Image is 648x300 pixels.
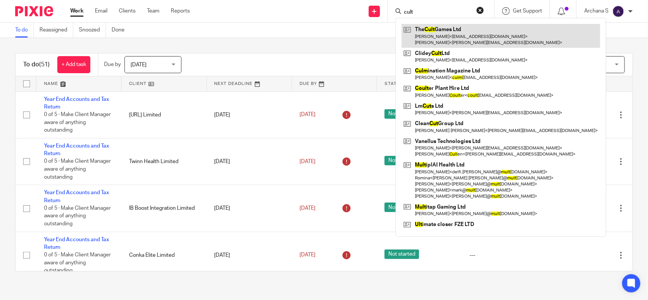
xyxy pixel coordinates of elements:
a: + Add task [57,56,90,73]
td: [DATE] [207,185,292,232]
h1: To do [23,61,50,69]
td: [DATE] [207,91,292,138]
a: Year End Accounts and Tax Return [44,97,109,110]
span: [DATE] [300,159,315,164]
button: Clear [476,6,484,14]
p: Due by [104,61,121,68]
span: [DATE] [300,206,315,211]
td: [URL] Limited [121,91,207,138]
span: Not started [385,109,419,119]
a: Clients [119,7,136,15]
span: [DATE] [300,253,315,258]
span: Not started [385,156,419,165]
a: Email [95,7,107,15]
p: Archana S [584,7,609,15]
a: Done [112,23,130,38]
a: Year End Accounts and Tax Return [44,143,109,156]
img: svg%3E [612,5,624,17]
img: Pixie [15,6,53,16]
a: Reports [171,7,190,15]
a: Snoozed [79,23,106,38]
span: 0 of 5 · Make Client Manager aware of anything outstanding [44,112,111,133]
span: 0 of 5 · Make Client Manager aware of anything outstanding [44,206,111,226]
span: Not started [385,203,419,212]
span: Get Support [513,8,542,14]
span: 0 of 5 · Make Client Manager aware of anything outstanding [44,252,111,273]
td: [DATE] [207,138,292,185]
span: [DATE] [300,112,315,117]
a: Team [147,7,159,15]
span: Not started [385,250,419,259]
a: To do [15,23,34,38]
span: [DATE] [131,62,147,68]
div: --- [470,251,539,259]
a: Reassigned [39,23,73,38]
td: Conka Elite Limited [121,232,207,278]
td: [DATE] [207,232,292,278]
td: Twinn Health Limited [121,138,207,185]
span: (51) [39,61,50,68]
a: Work [70,7,84,15]
span: 0 of 5 · Make Client Manager aware of anything outstanding [44,159,111,180]
a: Year End Accounts and Tax Return [44,190,109,203]
a: Year End Accounts and Tax Return [44,237,109,250]
td: IB Boost Integration Limited [121,185,207,232]
input: Search [403,9,471,16]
